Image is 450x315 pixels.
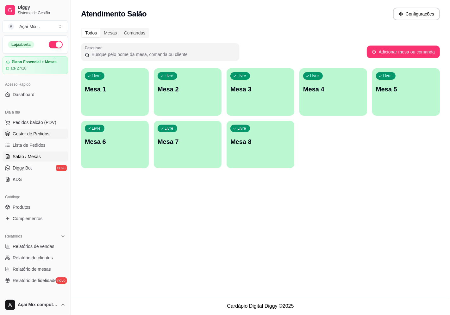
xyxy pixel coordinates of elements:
div: Catálogo [3,192,68,202]
div: Loja aberta [8,41,34,48]
button: LivreMesa 2 [154,68,222,116]
button: LivreMesa 1 [81,68,149,116]
span: A [8,23,14,30]
a: Produtos [3,202,68,212]
button: LivreMesa 7 [154,121,222,168]
input: Pesquisar [90,51,235,58]
div: Açaí Mix ... [19,23,40,30]
button: Alterar Status [49,41,63,48]
p: Livre [310,73,319,78]
h2: Atendimento Salão [81,9,147,19]
span: Relatórios [5,234,22,239]
a: Lista de Pedidos [3,140,68,150]
p: Livre [92,126,101,131]
span: Salão / Mesas [13,153,41,160]
a: Relatório de clientes [3,253,68,263]
span: Complementos [13,215,42,222]
div: Dia a dia [3,107,68,117]
a: Salão / Mesas [3,151,68,162]
article: Plano Essencial + Mesas [12,60,57,65]
span: Relatório de mesas [13,266,51,272]
p: Mesa 7 [158,137,218,146]
div: Acesso Rápido [3,79,68,90]
span: Gestor de Pedidos [13,131,49,137]
p: Mesa 1 [85,85,145,94]
span: KDS [13,176,22,182]
span: Pedidos balcão (PDV) [13,119,56,126]
button: Pedidos balcão (PDV) [3,117,68,127]
span: Relatório de clientes [13,255,53,261]
span: Relatório de fidelidade [13,277,57,284]
a: Dashboard [3,90,68,100]
article: até 27/10 [10,66,26,71]
button: Adicionar mesa ou comanda [367,46,440,58]
p: Mesa 6 [85,137,145,146]
footer: Cardápio Digital Diggy © 2025 [71,297,450,315]
a: Complementos [3,213,68,224]
a: Gestor de Pedidos [3,129,68,139]
a: Relatório de fidelidadenovo [3,275,68,286]
div: Comandas [121,28,149,37]
button: Açaí Mix computador [3,297,68,312]
span: Diggy [18,5,66,10]
span: Sistema de Gestão [18,10,66,15]
button: LivreMesa 6 [81,121,149,168]
a: Plano Essencial + Mesasaté 27/10 [3,56,68,74]
button: Select a team [3,20,68,33]
button: LivreMesa 5 [372,68,440,116]
div: Mesas [100,28,120,37]
a: Diggy Botnovo [3,163,68,173]
p: Mesa 8 [230,137,291,146]
span: Diggy Bot [13,165,32,171]
p: Livre [92,73,101,78]
button: Configurações [393,8,440,20]
span: Dashboard [13,91,34,98]
div: Todos [82,28,100,37]
p: Mesa 4 [303,85,363,94]
a: Relatórios de vendas [3,241,68,251]
span: Açaí Mix computador [18,302,58,308]
p: Mesa 5 [376,85,436,94]
p: Livre [165,73,173,78]
a: Relatório de mesas [3,264,68,274]
p: Mesa 2 [158,85,218,94]
p: Mesa 3 [230,85,291,94]
p: Livre [383,73,392,78]
p: Livre [237,126,246,131]
button: LivreMesa 3 [227,68,294,116]
span: Relatórios de vendas [13,243,54,250]
button: LivreMesa 4 [299,68,367,116]
span: Produtos [13,204,30,210]
button: LivreMesa 8 [227,121,294,168]
p: Livre [237,73,246,78]
a: KDS [3,174,68,184]
a: DiggySistema de Gestão [3,3,68,18]
span: Lista de Pedidos [13,142,46,148]
label: Pesquisar [85,45,104,51]
div: Gerenciar [3,293,68,303]
p: Livre [165,126,173,131]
